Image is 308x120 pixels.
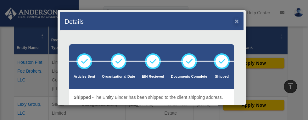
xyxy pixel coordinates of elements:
p: Articles Sent [74,74,95,80]
p: The Entity Binder has been shipped to the client shipping address. [74,93,223,101]
span: Shipped - [74,95,94,100]
p: Documents Complete [171,74,207,80]
h4: Details [64,17,84,26]
p: Organizational Date [102,74,135,80]
p: EIN Recieved [142,74,164,80]
button: × [235,18,239,24]
p: Shipped [214,74,230,80]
